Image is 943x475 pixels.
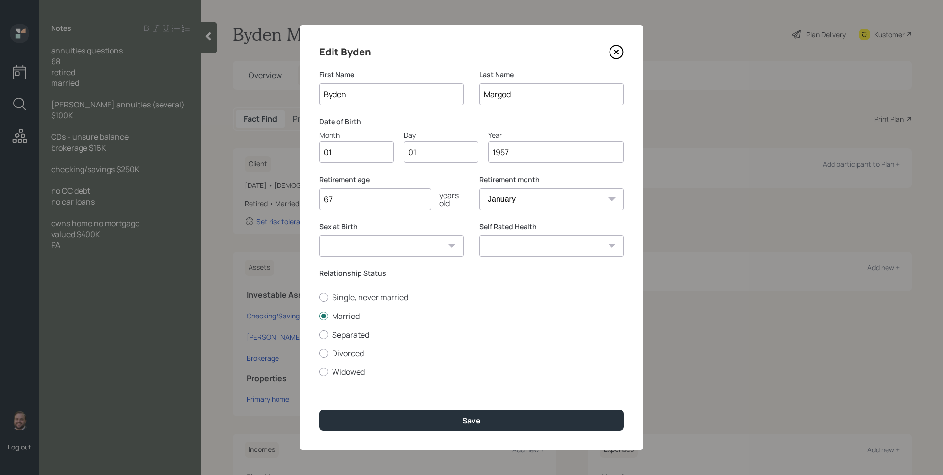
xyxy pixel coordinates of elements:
[479,70,624,79] label: Last Name
[319,268,624,278] label: Relationship Status
[488,130,624,140] div: Year
[479,222,624,232] label: Self Rated Health
[319,311,624,321] label: Married
[319,367,624,377] label: Widowed
[319,117,624,127] label: Date of Birth
[479,175,624,185] label: Retirement month
[319,410,624,431] button: Save
[319,175,464,185] label: Retirement age
[404,130,478,140] div: Day
[319,70,464,79] label: First Name
[319,348,624,359] label: Divorced
[319,329,624,340] label: Separated
[319,130,394,140] div: Month
[319,222,464,232] label: Sex at Birth
[404,141,478,163] input: Day
[319,141,394,163] input: Month
[488,141,624,163] input: Year
[319,44,371,60] h4: Edit Byden
[462,415,481,426] div: Save
[431,191,464,207] div: years old
[319,292,624,303] label: Single, never married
